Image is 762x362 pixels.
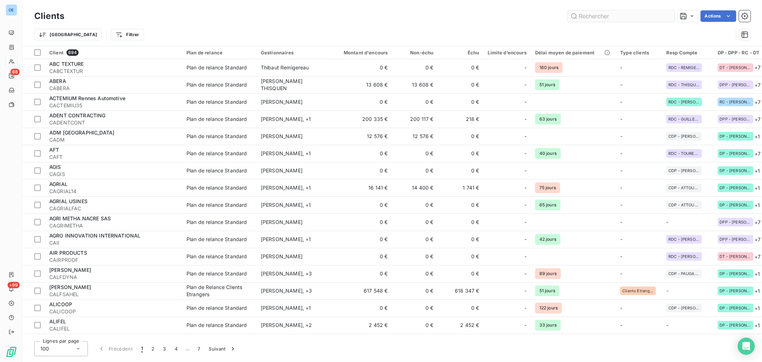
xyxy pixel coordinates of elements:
td: 0 € [331,196,392,214]
span: - [666,322,668,328]
span: + 7 [755,150,761,157]
div: Plan de Relance Clients Etrangers [186,284,252,298]
span: + 7 [755,81,761,89]
td: 2 452 € [331,317,392,334]
img: Logo LeanPay [6,346,17,358]
span: 89 jours [535,268,561,279]
span: 42 jours [535,234,561,245]
span: - [524,201,527,209]
span: - [524,322,527,329]
td: 618 347 € [438,282,484,299]
span: + 1 [755,184,760,192]
span: ABC TEXTURE [49,61,84,67]
td: 13 608 € [392,76,438,93]
span: - [620,167,622,173]
span: AFT [49,147,59,153]
td: 0 € [438,162,484,179]
span: + 1 [755,167,760,175]
span: CALIFEL [49,325,178,332]
td: 0 € [392,282,438,299]
button: Suivant [205,341,241,356]
td: 0 € [331,248,392,265]
span: 63 jours [535,114,561,124]
span: RDC - THISQUEN [PERSON_NAME] [668,83,700,87]
span: - [524,98,527,106]
span: 40 jours [535,148,561,159]
div: Plan de relance Standard [186,201,247,209]
span: DPP - [PERSON_NAME] [PERSON_NAME] [720,237,751,241]
td: 0 € [392,196,438,214]
span: CAII [49,239,178,246]
button: Filtrer [111,29,144,40]
td: 0 € [392,334,438,351]
span: + 1 [755,322,760,329]
td: 0 € [438,334,484,351]
span: AGRIAL [49,181,68,187]
span: - [524,81,527,88]
span: ADENT CONTRACTING [49,112,106,118]
span: Client [49,50,64,55]
span: - [524,253,527,260]
td: 1 741 € [438,179,484,196]
span: DT - [PERSON_NAME] [720,254,751,259]
div: Plan de relance Standard [186,167,247,174]
span: DP - [PERSON_NAME] [720,323,751,327]
span: RDC - [PERSON_NAME] [668,237,700,241]
span: RDC - GUILLERMIC FABRICE [668,117,700,121]
span: - [524,304,527,312]
span: DP - [PERSON_NAME] [720,289,751,293]
td: 0 € [392,214,438,231]
div: Plan de relance Standard [186,184,247,191]
span: - [620,270,622,277]
span: CALICOOP [49,308,178,315]
div: Plan de relance Standard [186,322,247,329]
span: 33 jours [535,320,561,331]
span: CAGRIMETHA [49,222,178,229]
span: CDP - [PERSON_NAME] [668,168,700,173]
span: CDP - ATTOUMANE RAHIM [668,203,700,207]
span: DP - [PERSON_NAME] [720,186,751,190]
td: 218 € [438,111,484,128]
span: - [620,116,622,122]
div: [PERSON_NAME] , + 1 [261,236,327,243]
td: 0 € [331,145,392,162]
div: [PERSON_NAME] , + 1 [261,150,327,157]
span: CAIRPRODF [49,256,178,264]
span: - [620,133,622,139]
span: [PERSON_NAME] [261,167,303,173]
div: Plan de relance Standard [186,304,247,312]
button: 7 [193,341,204,356]
button: 3 [159,341,170,356]
span: + 7 [755,236,761,243]
span: DP - [PERSON_NAME] [720,306,751,310]
div: Plan de relance Standard [186,64,247,71]
span: + 7 [755,98,761,106]
span: 122 jours [535,303,562,313]
span: + 1 [755,287,760,295]
span: - [524,287,527,294]
td: 0 € [438,299,484,317]
div: Plan de relance Standard [186,219,247,226]
span: CALFSAHEL [49,291,178,298]
span: - [620,253,622,259]
span: RDC - TOURELLE Jordan [668,151,700,156]
td: 617 548 € [331,282,392,299]
span: DP - [PERSON_NAME] [720,271,751,276]
td: 0 € [331,93,392,111]
div: [PERSON_NAME] , + 2 [261,322,327,329]
div: Type clients [620,50,658,55]
span: + 1 [755,133,760,140]
div: Échu [442,50,479,55]
td: 0 € [331,59,392,76]
span: - [666,288,668,294]
span: 160 jours [535,62,563,73]
span: + 1 [755,270,760,278]
td: 12 576 € [331,128,392,145]
span: ACTEMIUM Rennes Automotive [49,95,125,101]
div: [PERSON_NAME] , + 1 [261,201,327,209]
span: 51 jours [535,285,559,296]
span: ALICOOP [49,301,72,307]
div: Plan de relance Standard [186,270,247,277]
span: - [524,133,527,140]
span: RDC - [PERSON_NAME] [668,100,700,104]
